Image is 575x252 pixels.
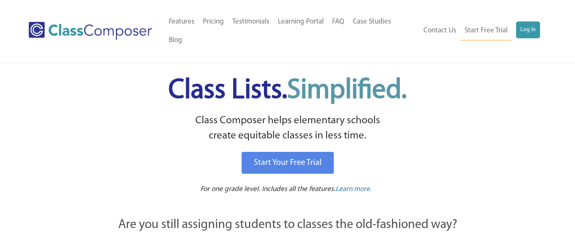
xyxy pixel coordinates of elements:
nav: Header Menu [417,21,540,40]
span: Start Your Free Trial [254,159,322,167]
a: Log In [516,21,540,38]
a: Case Studies [349,13,395,31]
a: Learning Portal [274,13,328,31]
a: Learn more. [335,184,372,195]
a: FAQ [328,13,349,31]
a: Pricing [199,13,228,31]
nav: Header Menu [165,13,417,50]
a: Contact Us [419,21,461,40]
p: Are you still assigning students to classes the old-fashioned way? [73,216,502,234]
a: Features [165,13,199,31]
a: Start Free Trial [461,21,512,40]
p: Class Composer helps elementary schools create equitable classes in less time. [72,113,503,144]
span: Class Lists. [168,77,407,104]
span: For one grade level. Includes all the features. [200,186,335,193]
a: Blog [165,31,186,50]
img: Class Composer [29,22,152,40]
a: Start Your Free Trial [242,152,334,174]
span: Simplified. [287,77,407,104]
span: Learn more. [335,186,372,193]
a: Testimonials [228,13,274,31]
